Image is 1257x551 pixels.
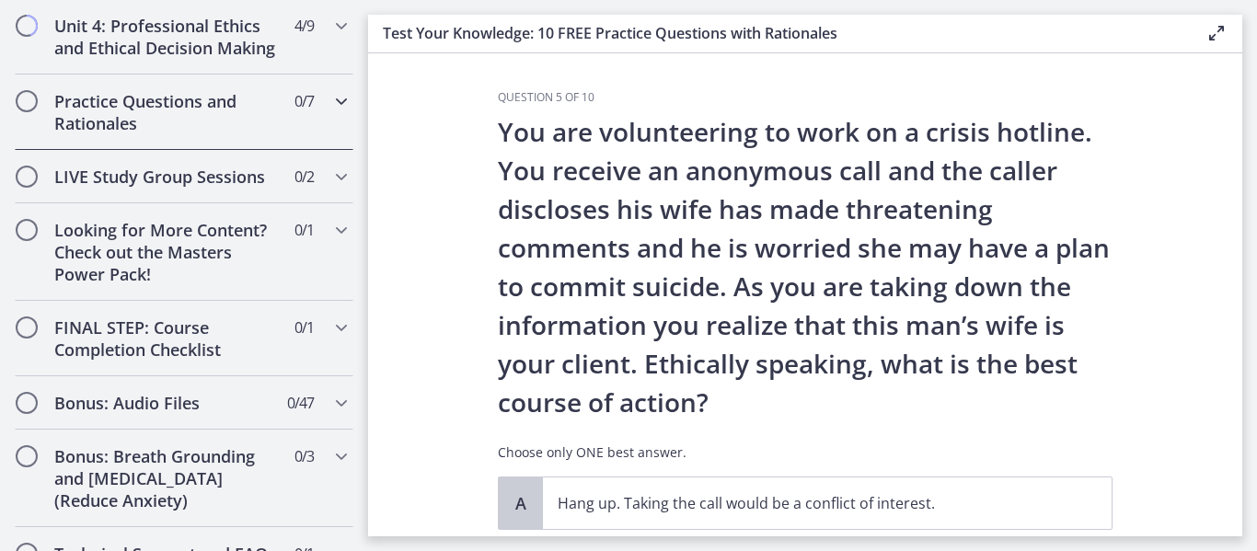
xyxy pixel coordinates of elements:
p: Choose only ONE best answer. [498,443,1113,462]
p: Hang up. Taking the call would be a conflict of interest. [558,492,1060,514]
h3: Question 5 of 10 [498,90,1113,105]
span: 0 / 47 [287,392,314,414]
span: 0 / 1 [294,316,314,339]
span: 0 / 2 [294,166,314,188]
span: A [510,492,532,514]
h2: Looking for More Content? Check out the Masters Power Pack! [54,219,279,285]
h2: Practice Questions and Rationales [54,90,279,134]
span: 4 / 9 [294,15,314,37]
span: 0 / 1 [294,219,314,241]
h2: Bonus: Breath Grounding and [MEDICAL_DATA] (Reduce Anxiety) [54,445,279,511]
span: 0 / 3 [294,445,314,467]
h2: Bonus: Audio Files [54,392,279,414]
span: 0 / 7 [294,90,314,112]
h3: Test Your Knowledge: 10 FREE Practice Questions with Rationales [383,22,1176,44]
h2: FINAL STEP: Course Completion Checklist [54,316,279,361]
h2: LIVE Study Group Sessions [54,166,279,188]
p: You are volunteering to work on a crisis hotline. You receive an anonymous call and the caller di... [498,112,1113,421]
h2: Unit 4: Professional Ethics and Ethical Decision Making [54,15,279,59]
